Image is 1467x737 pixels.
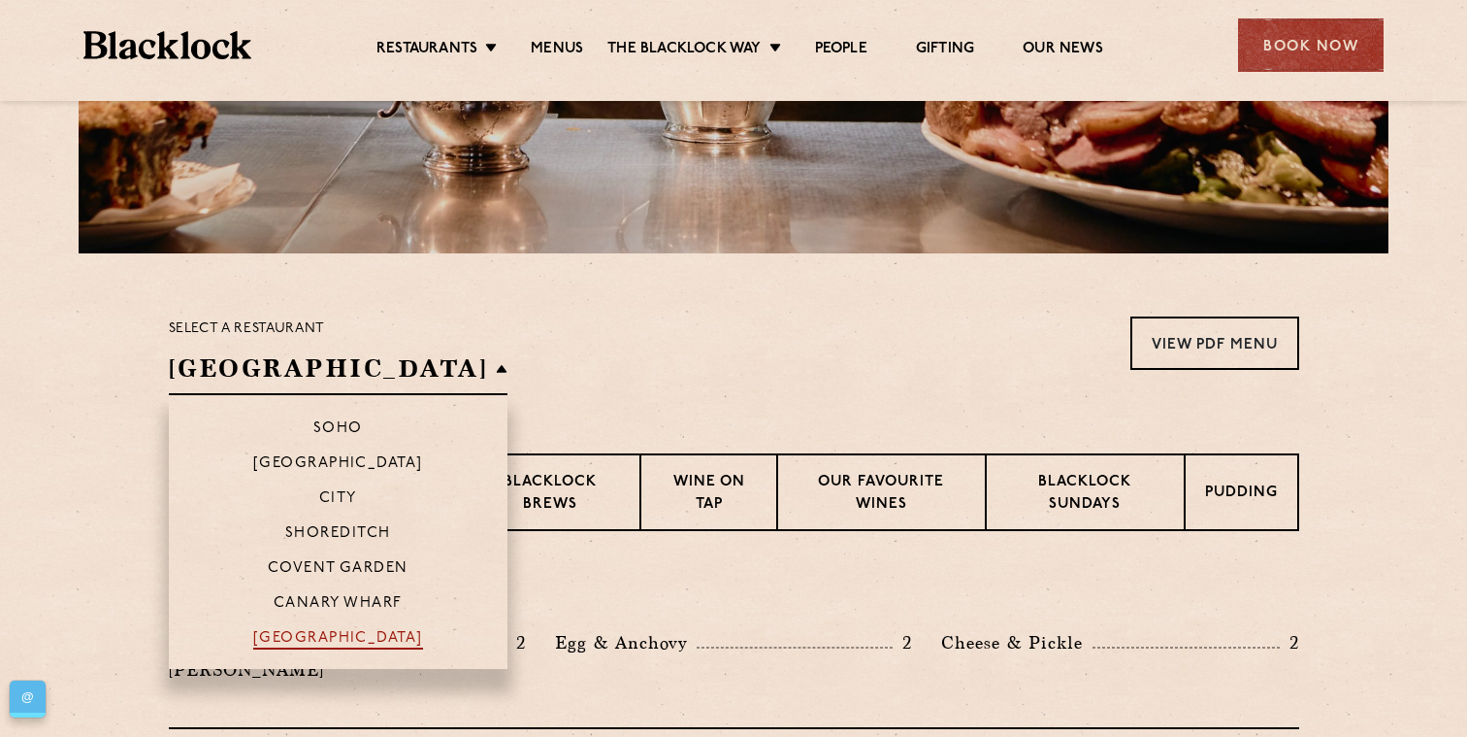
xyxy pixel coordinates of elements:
[1023,40,1103,61] a: Our News
[916,40,974,61] a: Gifting
[531,40,583,61] a: Menus
[893,630,912,655] p: 2
[479,472,621,518] p: Blacklock Brews
[1280,630,1299,655] p: 2
[253,630,423,650] p: [GEOGRAPHIC_DATA]
[607,40,761,61] a: The Blacklock Way
[1006,472,1163,518] p: Blacklock Sundays
[10,681,46,718] div: @
[319,490,357,510] p: City
[815,40,867,61] a: People
[169,580,1299,605] h3: Pre Chop Bites
[169,317,508,342] p: Select a restaurant
[268,560,408,580] p: Covent Garden
[661,472,756,518] p: Wine on Tap
[1238,18,1384,72] div: Book Now
[506,630,526,655] p: 2
[169,352,508,395] h2: [GEOGRAPHIC_DATA]
[285,525,391,545] p: Shoreditch
[1130,317,1299,370] a: View PDF Menu
[1205,483,1278,507] p: Pudding
[83,31,251,59] img: BL_Textured_Logo-footer-cropped.svg
[253,455,423,475] p: [GEOGRAPHIC_DATA]
[798,472,965,518] p: Our favourite wines
[555,629,697,656] p: Egg & Anchovy
[313,420,363,440] p: Soho
[941,629,1092,656] p: Cheese & Pickle
[376,40,477,61] a: Restaurants
[274,595,402,615] p: Canary Wharf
